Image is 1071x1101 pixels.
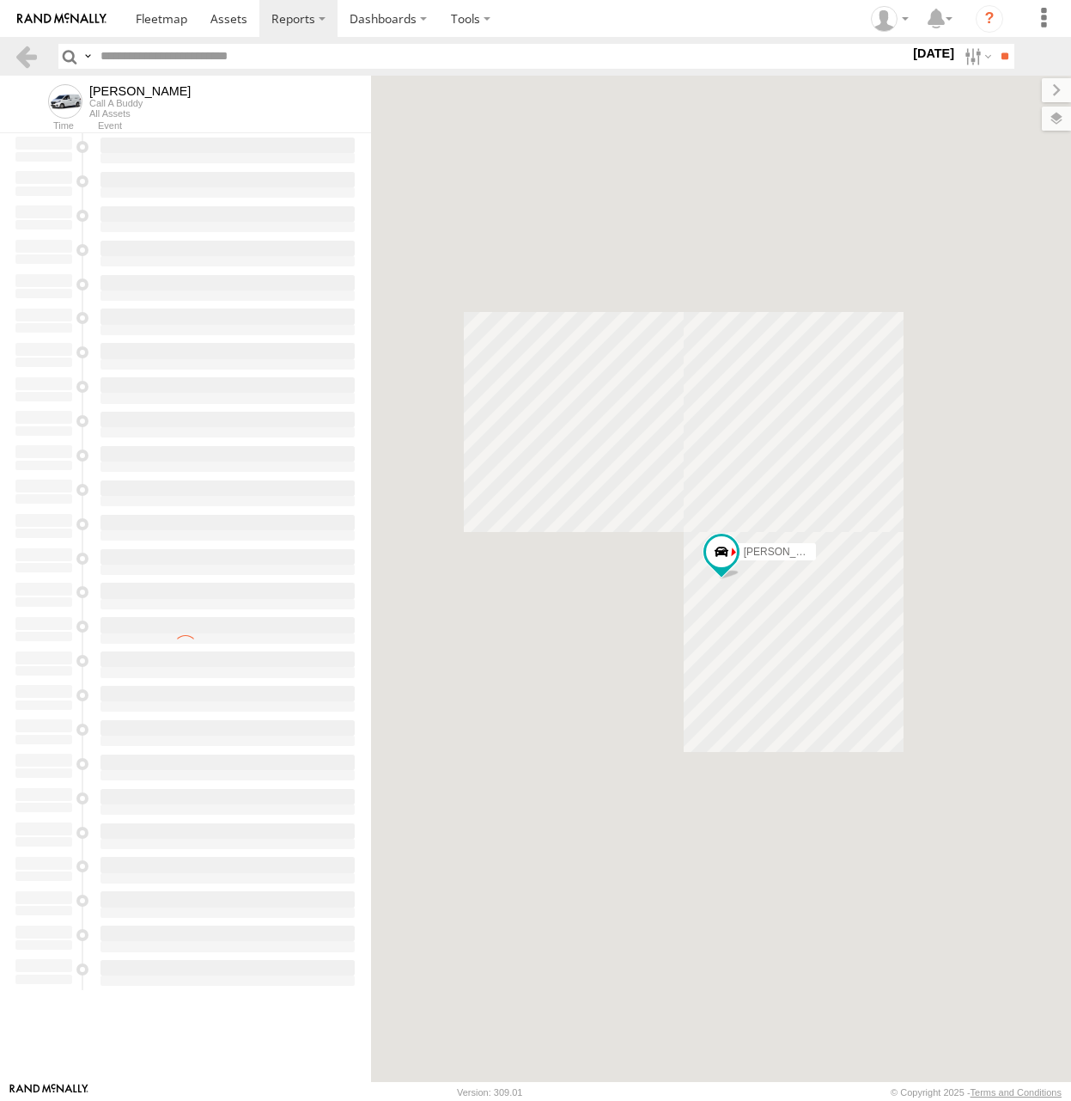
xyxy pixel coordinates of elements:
div: Version: 309.01 [457,1087,522,1098]
a: Visit our Website [9,1084,88,1101]
a: Terms and Conditions [971,1087,1062,1098]
label: Search Query [81,44,94,69]
div: Time [14,122,74,131]
div: Helen Mason [865,6,915,32]
div: Event [98,122,371,131]
label: [DATE] [910,44,958,63]
img: rand-logo.svg [17,13,106,25]
i: ? [976,5,1003,33]
a: Back to previous Page [14,44,39,69]
div: Michael - View Asset History [89,84,191,98]
label: Search Filter Options [958,44,995,69]
div: All Assets [89,108,191,119]
div: © Copyright 2025 - [891,1087,1062,1098]
span: [PERSON_NAME] [743,546,828,558]
div: Call A Buddy [89,98,191,108]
